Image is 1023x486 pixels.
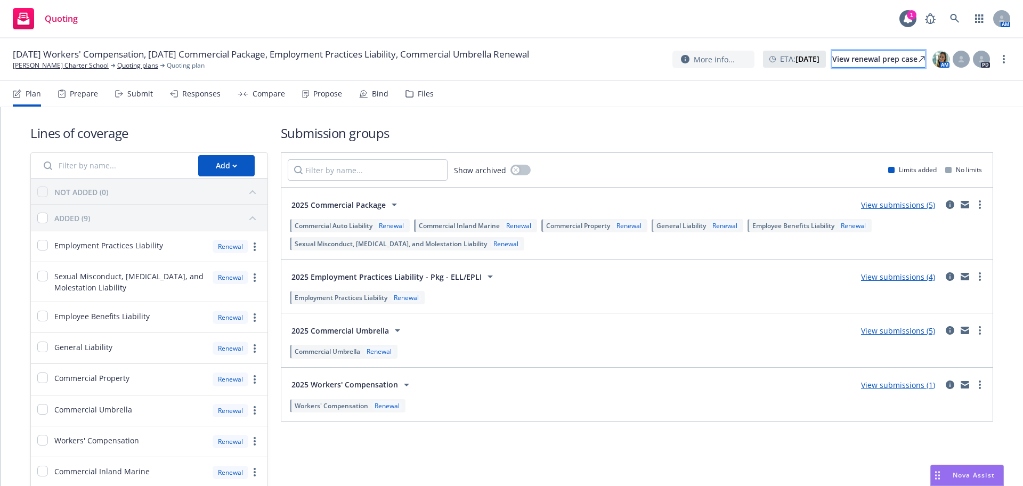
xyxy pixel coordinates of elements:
[888,165,937,174] div: Limits added
[291,325,389,336] span: 2025 Commercial Umbrella
[288,159,448,181] input: Filter by name...
[216,156,237,176] div: Add
[295,401,368,410] span: Workers' Compensation
[752,221,834,230] span: Employee Benefits Liability
[213,435,248,448] div: Renewal
[932,51,949,68] img: photo
[167,61,205,70] span: Quoting plan
[54,271,206,293] span: Sexual Misconduct, [MEDICAL_DATA], and Molestation Liability
[672,51,754,68] button: More info...
[45,14,78,23] span: Quoting
[213,311,248,324] div: Renewal
[54,213,90,224] div: ADDED (9)
[37,155,192,176] input: Filter by name...
[372,401,402,410] div: Renewal
[248,271,261,284] a: more
[945,165,982,174] div: No limits
[291,379,398,390] span: 2025 Workers' Compensation
[253,90,285,98] div: Compare
[377,221,406,230] div: Renewal
[213,404,248,417] div: Renewal
[26,90,41,98] div: Plan
[959,324,971,337] a: mail
[213,240,248,253] div: Renewal
[491,239,521,248] div: Renewal
[198,155,255,176] button: Add
[694,54,735,65] span: More info...
[54,183,261,200] button: NOT ADDED (0)
[780,53,819,64] span: ETA :
[54,404,132,415] span: Commercial Umbrella
[959,198,971,211] a: mail
[372,90,388,98] div: Bind
[248,342,261,355] a: more
[295,239,487,248] span: Sexual Misconduct, [MEDICAL_DATA], and Molestation Liability
[419,221,500,230] span: Commercial Inland Marine
[832,51,925,67] div: View renewal prep case
[288,194,404,215] button: 2025 Commercial Package
[30,124,268,142] h1: Lines of coverage
[281,124,993,142] h1: Submission groups
[248,404,261,417] a: more
[953,471,995,480] span: Nova Assist
[930,465,1004,486] button: Nova Assist
[248,466,261,479] a: more
[127,90,153,98] div: Submit
[13,61,109,70] a: [PERSON_NAME] Charter School
[920,8,941,29] a: Report a Bug
[973,198,986,211] a: more
[832,51,925,68] a: View renewal prep case
[248,311,261,324] a: more
[861,272,935,282] a: View submissions (4)
[54,466,150,477] span: Commercial Inland Marine
[418,90,434,98] div: Files
[54,372,129,384] span: Commercial Property
[213,372,248,386] div: Renewal
[944,270,956,283] a: circleInformation
[182,90,221,98] div: Responses
[997,53,1010,66] a: more
[959,378,971,391] a: mail
[291,271,482,282] span: 2025 Employment Practices Liability - Pkg - ELL/EPLI
[9,4,82,34] a: Quoting
[907,10,916,20] div: 1
[295,221,372,230] span: Commercial Auto Liability
[710,221,740,230] div: Renewal
[13,48,529,61] span: [DATE] Workers' Compensation, [DATE] Commercial Package, Employment Practices Liability, Commerci...
[944,8,965,29] a: Search
[70,90,98,98] div: Prepare
[944,378,956,391] a: circleInformation
[54,435,139,446] span: Workers' Compensation
[54,311,150,322] span: Employee Benefits Liability
[213,271,248,284] div: Renewal
[973,378,986,391] a: more
[969,8,990,29] a: Switch app
[248,373,261,386] a: more
[54,187,108,198] div: NOT ADDED (0)
[248,240,261,253] a: more
[288,374,417,395] button: 2025 Workers' Compensation
[504,221,533,230] div: Renewal
[795,54,819,64] strong: [DATE]
[656,221,706,230] span: General Liability
[861,200,935,210] a: View submissions (5)
[959,270,971,283] a: mail
[288,266,500,287] button: 2025 Employment Practices Liability - Pkg - ELL/EPLI
[213,342,248,355] div: Renewal
[295,347,360,356] span: Commercial Umbrella
[861,326,935,336] a: View submissions (5)
[973,270,986,283] a: more
[313,90,342,98] div: Propose
[454,165,506,176] span: Show archived
[288,320,408,341] button: 2025 Commercial Umbrella
[117,61,158,70] a: Quoting plans
[291,199,386,210] span: 2025 Commercial Package
[54,209,261,226] button: ADDED (9)
[944,324,956,337] a: circleInformation
[295,293,387,302] span: Employment Practices Liability
[861,380,935,390] a: View submissions (1)
[248,435,261,448] a: more
[546,221,610,230] span: Commercial Property
[364,347,394,356] div: Renewal
[839,221,868,230] div: Renewal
